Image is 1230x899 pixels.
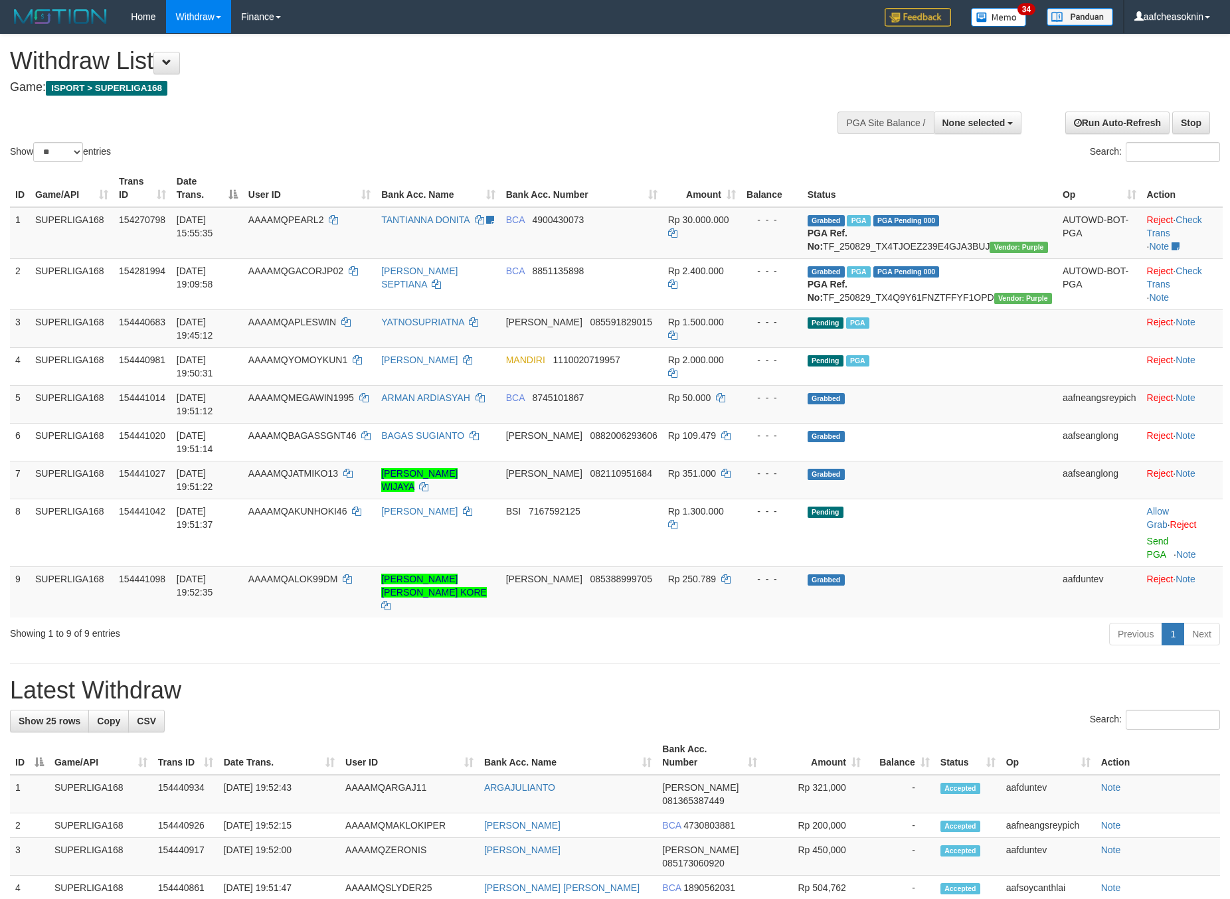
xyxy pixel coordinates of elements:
[866,838,935,876] td: -
[219,813,340,838] td: [DATE] 19:52:15
[10,309,30,347] td: 3
[10,621,503,640] div: Showing 1 to 9 of 9 entries
[171,169,243,207] th: Date Trans.: activate to sort column descending
[747,505,797,518] div: - - -
[662,820,681,831] span: BCA
[30,461,114,499] td: SUPERLIGA168
[1147,468,1174,479] a: Reject
[873,215,940,226] span: PGA Pending
[119,392,165,403] span: 154441014
[506,506,521,517] span: BSI
[808,469,845,480] span: Grabbed
[119,574,165,584] span: 154441098
[177,430,213,454] span: [DATE] 19:51:14
[532,214,584,225] span: Copy 4900430073 to clipboard
[219,737,340,775] th: Date Trans.: activate to sort column ascending
[1001,737,1096,775] th: Op: activate to sort column ascending
[683,882,735,893] span: Copy 1890562031 to clipboard
[153,775,219,813] td: 154440934
[808,317,843,329] span: Pending
[10,677,1220,704] h1: Latest Withdraw
[501,169,663,207] th: Bank Acc. Number: activate to sort column ascending
[1057,207,1142,259] td: AUTOWD-BOT-PGA
[866,813,935,838] td: -
[662,882,681,893] span: BCA
[940,783,980,794] span: Accepted
[847,266,870,278] span: Marked by aafnonsreyleab
[177,266,213,289] span: [DATE] 19:09:58
[885,8,951,27] img: Feedback.jpg
[762,838,866,876] td: Rp 450,000
[668,266,724,276] span: Rp 2.400.000
[10,142,111,162] label: Show entries
[668,468,716,479] span: Rp 351.000
[668,392,711,403] span: Rp 50.000
[119,506,165,517] span: 154441042
[248,468,338,479] span: AAAAMQJATMIKO13
[532,266,584,276] span: Copy 8851135898 to clipboard
[30,258,114,309] td: SUPERLIGA168
[1147,317,1174,327] a: Reject
[484,845,561,855] a: [PERSON_NAME]
[506,266,525,276] span: BCA
[808,507,843,518] span: Pending
[1147,536,1169,560] a: Send PGA
[381,266,458,289] a: [PERSON_NAME] SEPTIANA
[506,574,582,584] span: [PERSON_NAME]
[1065,112,1170,134] a: Run Auto-Refresh
[1001,838,1096,876] td: aafduntev
[1101,782,1121,793] a: Note
[137,716,156,726] span: CSV
[30,385,114,423] td: SUPERLIGA168
[381,214,470,225] a: TANTIANNA DONITA
[1142,347,1223,385] td: ·
[177,574,213,598] span: [DATE] 19:52:35
[381,506,458,517] a: [PERSON_NAME]
[747,467,797,480] div: - - -
[10,499,30,566] td: 8
[248,214,324,225] span: AAAAMQPEARL2
[662,795,724,806] span: Copy 081365387449 to clipboard
[866,737,935,775] th: Balance: activate to sort column ascending
[1090,142,1220,162] label: Search:
[340,737,479,775] th: User ID: activate to sort column ascending
[1176,574,1195,584] a: Note
[10,81,807,94] h4: Game:
[808,355,843,367] span: Pending
[662,782,739,793] span: [PERSON_NAME]
[46,81,167,96] span: ISPORT > SUPERLIGA168
[1142,207,1223,259] td: · ·
[30,347,114,385] td: SUPERLIGA168
[808,279,847,303] b: PGA Ref. No:
[590,574,652,584] span: Copy 085388999705 to clipboard
[1101,820,1121,831] a: Note
[866,775,935,813] td: -
[1162,623,1184,645] a: 1
[532,392,584,403] span: Copy 8745101867 to clipboard
[802,207,1057,259] td: TF_250829_TX4TJOEZ239E4GJA3BUJ
[994,293,1052,304] span: Vendor URL: https://trx4.1velocity.biz
[1101,845,1121,855] a: Note
[19,716,80,726] span: Show 25 rows
[177,317,213,341] span: [DATE] 19:45:12
[837,112,933,134] div: PGA Site Balance /
[484,820,561,831] a: [PERSON_NAME]
[529,506,580,517] span: Copy 7167592125 to clipboard
[668,430,716,441] span: Rp 109.479
[219,775,340,813] td: [DATE] 19:52:43
[1176,317,1195,327] a: Note
[49,737,153,775] th: Game/API: activate to sort column ascending
[1142,566,1223,617] td: ·
[479,737,657,775] th: Bank Acc. Name: activate to sort column ascending
[1176,430,1195,441] a: Note
[668,317,724,327] span: Rp 1.500.000
[506,317,582,327] span: [PERSON_NAME]
[1126,710,1220,730] input: Search:
[248,266,343,276] span: AAAAMQGACORJP02
[10,347,30,385] td: 4
[10,169,30,207] th: ID
[119,468,165,479] span: 154441027
[1142,258,1223,309] td: · ·
[1176,392,1195,403] a: Note
[30,309,114,347] td: SUPERLIGA168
